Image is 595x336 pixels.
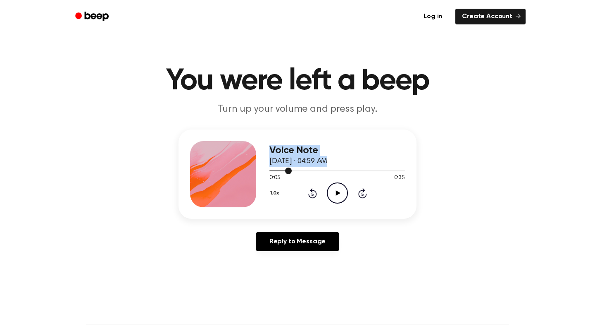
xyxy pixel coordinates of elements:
button: 1.0x [269,186,282,200]
a: Log in [415,7,450,26]
a: Create Account [455,9,526,24]
span: 0:05 [269,174,280,182]
p: Turn up your volume and press play. [139,103,456,116]
a: Reply to Message [256,232,339,251]
span: [DATE] · 04:59 AM [269,158,327,165]
h3: Voice Note [269,145,405,156]
span: 0:35 [394,174,405,182]
h1: You were left a beep [86,66,509,96]
a: Beep [69,9,116,25]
